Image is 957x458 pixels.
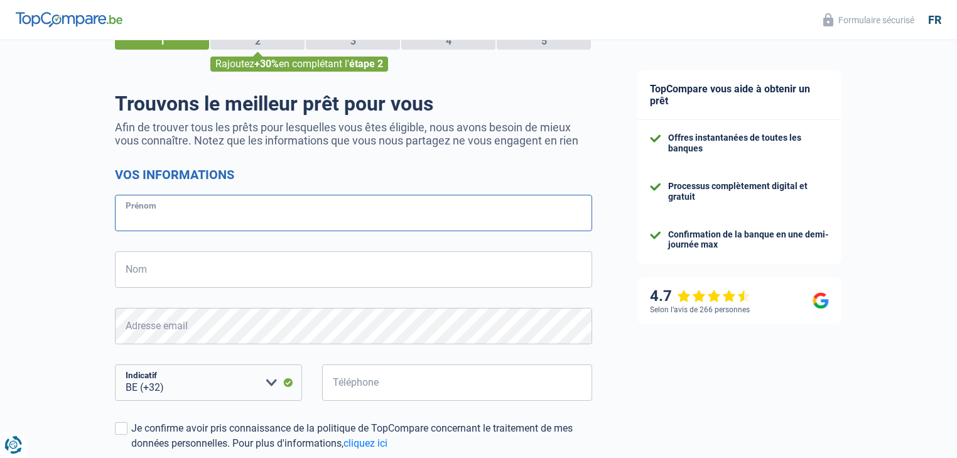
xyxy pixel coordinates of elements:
div: Offres instantanées de toutes les banques [668,133,829,154]
h1: Trouvons le meilleur prêt pour vous [115,92,592,116]
div: 5 [497,33,591,50]
div: 2 [210,33,305,50]
div: 1 [115,33,209,50]
img: TopCompare Logo [16,12,122,27]
img: Advertisement [3,414,4,415]
span: +30% [254,58,279,70]
button: Formulaire sécurisé [816,9,922,30]
div: 4.7 [650,287,751,305]
div: Confirmation de la banque en une demi-journée max [668,229,829,251]
input: 401020304 [322,364,592,401]
div: Selon l’avis de 266 personnes [650,305,750,314]
span: étape 2 [349,58,383,70]
p: Afin de trouver tous les prêts pour lesquelles vous êtes éligible, nous avons besoin de mieux vou... [115,121,592,147]
div: 3 [306,33,400,50]
div: Processus complètement digital et gratuit [668,181,829,202]
div: 4 [401,33,495,50]
a: cliquez ici [343,437,387,449]
div: Rajoutez en complétant l' [210,57,388,72]
div: Je confirme avoir pris connaissance de la politique de TopCompare concernant le traitement de mes... [131,421,592,451]
h2: Vos informations [115,167,592,182]
div: TopCompare vous aide à obtenir un prêt [637,70,841,120]
div: fr [928,13,941,27]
